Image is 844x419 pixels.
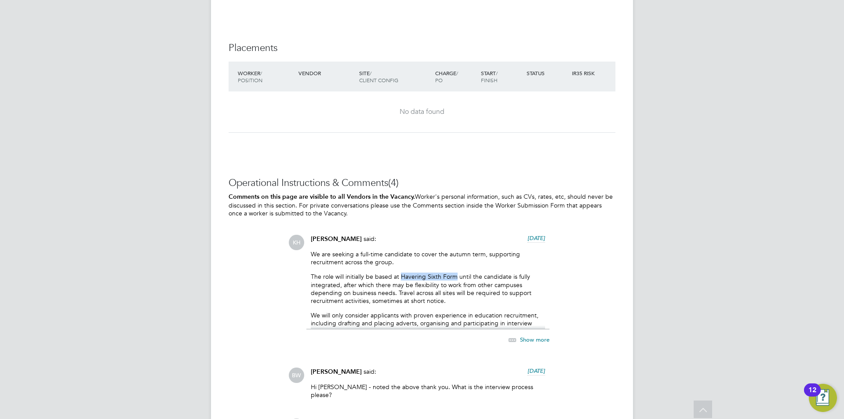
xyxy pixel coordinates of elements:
h3: Placements [229,42,615,55]
span: / PO [435,69,458,84]
span: / Client Config [359,69,398,84]
p: Hi [PERSON_NAME] - noted the above thank you. What is the interview process please? [311,383,545,399]
span: [PERSON_NAME] [311,235,362,243]
p: Worker's personal information, such as CVs, rates, etc, should never be discussed in this section... [229,193,615,217]
div: No data found [237,107,607,117]
div: 12 [808,390,816,401]
span: said: [364,235,376,243]
div: Worker [236,65,296,88]
span: / Position [238,69,262,84]
span: Show more [520,336,549,343]
div: Site [357,65,433,88]
span: (4) [388,177,399,189]
span: [DATE] [527,367,545,375]
span: [DATE] [527,234,545,242]
span: KH [289,235,304,250]
div: IR35 Risk [570,65,600,81]
h3: Operational Instructions & Comments [229,177,615,189]
span: / Finish [481,69,498,84]
button: Open Resource Center, 12 new notifications [809,384,837,412]
div: Charge [433,65,479,88]
div: Vendor [296,65,357,81]
p: We will only consider applicants with proven experience in education recruitment, including draft... [311,311,545,351]
b: Comments on this page are visible to all Vendors in the Vacancy. [229,193,415,200]
span: [PERSON_NAME] [311,368,362,375]
div: Start [479,65,524,88]
div: Status [524,65,570,81]
span: said: [364,368,376,375]
p: The role will initially be based at Havering Sixth Form until the candidate is fully integrated, ... [311,273,545,305]
p: We are seeking a full-time candidate to cover the autumn term, supporting recruitment across the ... [311,250,545,266]
span: BW [289,368,304,383]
